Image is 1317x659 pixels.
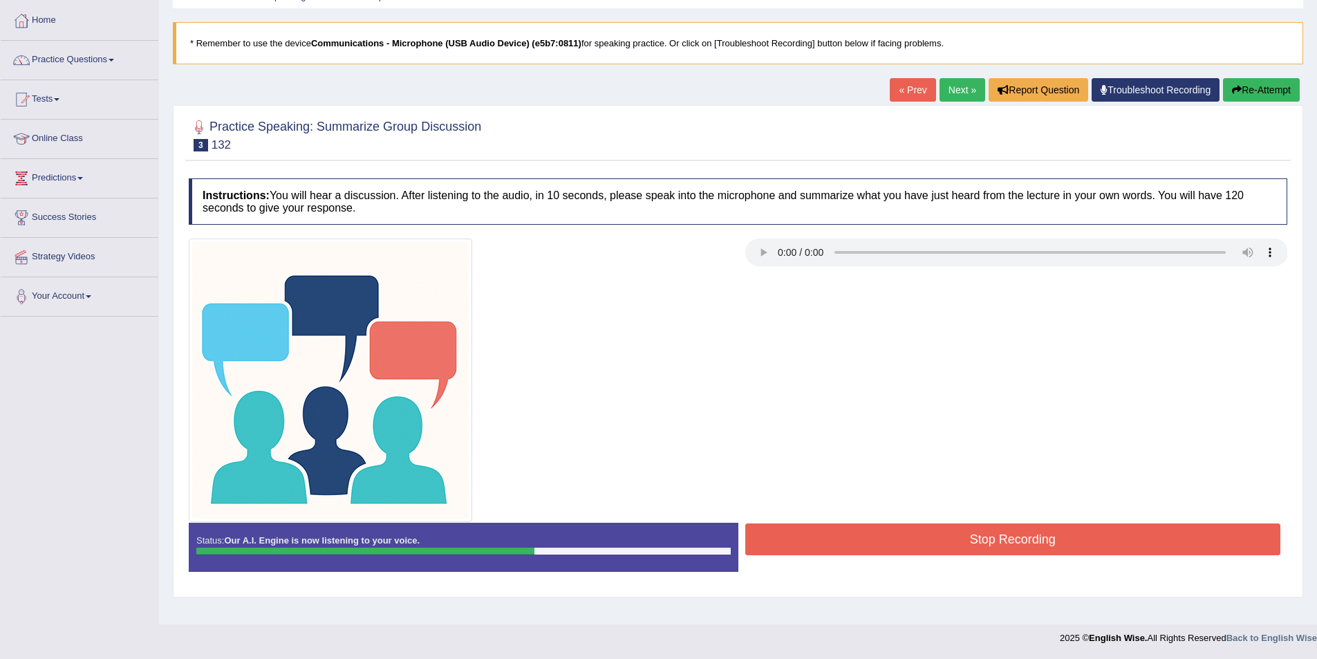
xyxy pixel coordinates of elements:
[189,117,481,151] h2: Practice Speaking: Summarize Group Discussion
[1,159,158,194] a: Predictions
[224,535,420,546] strong: Our A.I. Engine is now listening to your voice.
[1060,624,1317,644] div: 2025 © All Rights Reserved
[1,1,158,36] a: Home
[194,139,208,151] span: 3
[940,78,985,102] a: Next »
[890,78,935,102] a: « Prev
[311,38,581,48] b: Communications - Microphone (USB Audio Device) (e5b7:0811)
[1092,78,1220,102] a: Troubleshoot Recording
[1,80,158,115] a: Tests
[1,120,158,154] a: Online Class
[1,198,158,233] a: Success Stories
[189,523,738,571] div: Status:
[1223,78,1300,102] button: Re-Attempt
[189,178,1287,225] h4: You will hear a discussion. After listening to the audio, in 10 seconds, please speak into the mi...
[212,138,231,151] small: 132
[1226,633,1317,643] a: Back to English Wise
[203,189,270,201] b: Instructions:
[1089,633,1147,643] strong: English Wise.
[989,78,1088,102] button: Report Question
[745,523,1281,555] button: Stop Recording
[1,238,158,272] a: Strategy Videos
[173,22,1303,64] blockquote: * Remember to use the device for speaking practice. Or click on [Troubleshoot Recording] button b...
[1,277,158,312] a: Your Account
[1,41,158,75] a: Practice Questions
